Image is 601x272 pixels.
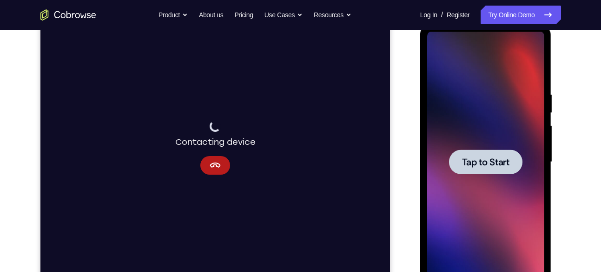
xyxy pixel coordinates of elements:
[29,125,102,150] button: Tap to Start
[160,164,190,183] button: Cancel
[199,6,223,24] a: About us
[264,6,303,24] button: Use Cases
[441,9,443,20] span: /
[481,6,561,24] a: Try Online Demo
[447,6,469,24] a: Register
[159,6,188,24] button: Product
[420,6,437,24] a: Log In
[234,6,253,24] a: Pricing
[135,129,215,157] div: Contacting device
[40,9,96,20] a: Go to the home page
[42,133,89,142] span: Tap to Start
[314,6,351,24] button: Resources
